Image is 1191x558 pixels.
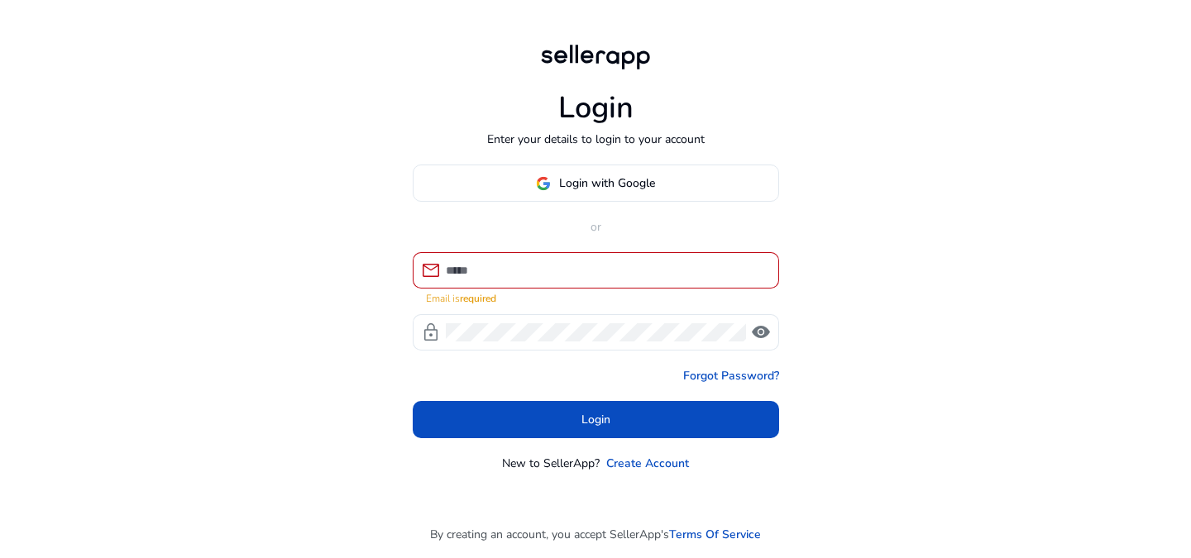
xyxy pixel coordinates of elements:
[669,526,761,543] a: Terms Of Service
[502,455,600,472] p: New to SellerApp?
[558,90,634,126] h1: Login
[559,174,655,192] span: Login with Google
[421,260,441,280] span: mail
[606,455,689,472] a: Create Account
[751,322,771,342] span: visibility
[460,292,496,305] strong: required
[413,165,779,202] button: Login with Google
[426,289,766,306] mat-error: Email is
[413,401,779,438] button: Login
[536,176,551,191] img: google-logo.svg
[487,131,705,148] p: Enter your details to login to your account
[413,218,779,236] p: or
[421,322,441,342] span: lock
[581,411,610,428] span: Login
[683,367,779,384] a: Forgot Password?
